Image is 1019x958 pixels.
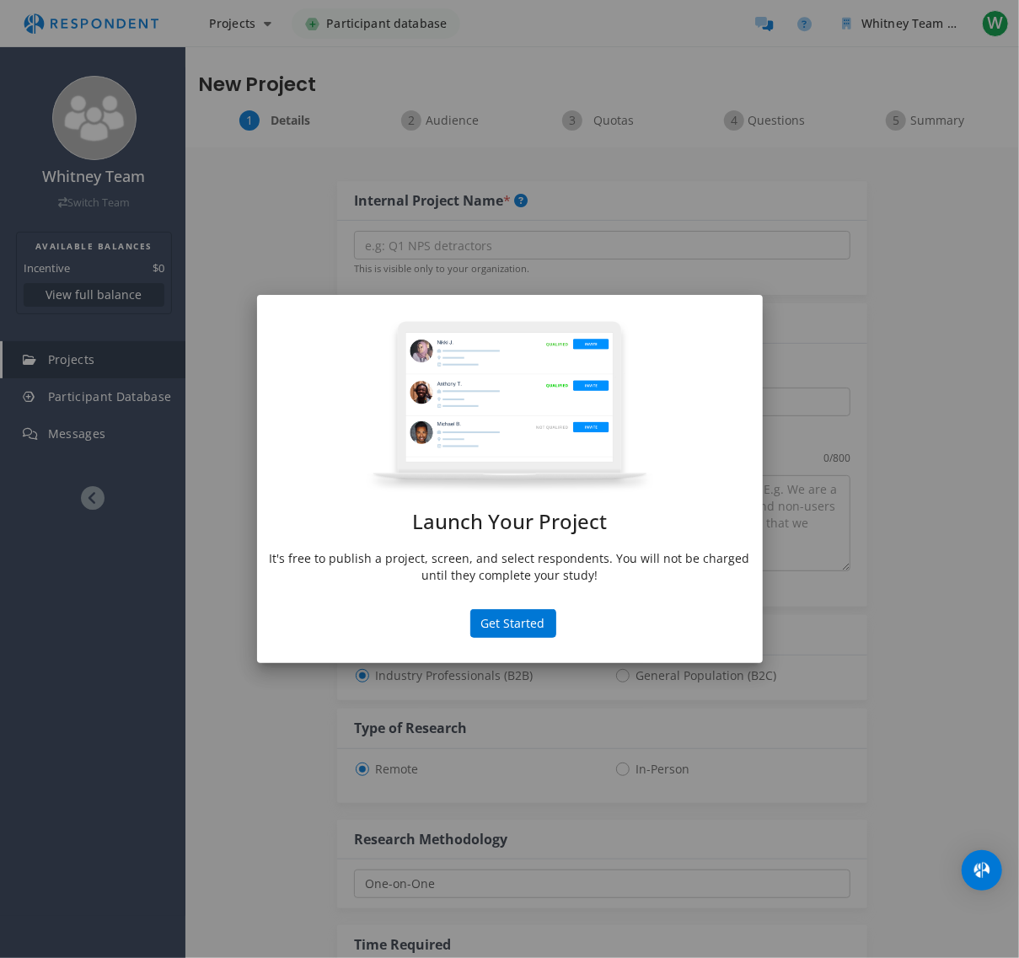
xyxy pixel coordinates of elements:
[962,850,1002,891] div: Open Intercom Messenger
[270,511,750,533] h1: Launch Your Project
[270,550,750,584] p: It's free to publish a project, screen, and select respondents. You will not be charged until the...
[257,295,763,663] md-dialog: Launch Your ...
[366,320,654,494] img: project-modal.png
[470,609,556,638] button: Get Started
